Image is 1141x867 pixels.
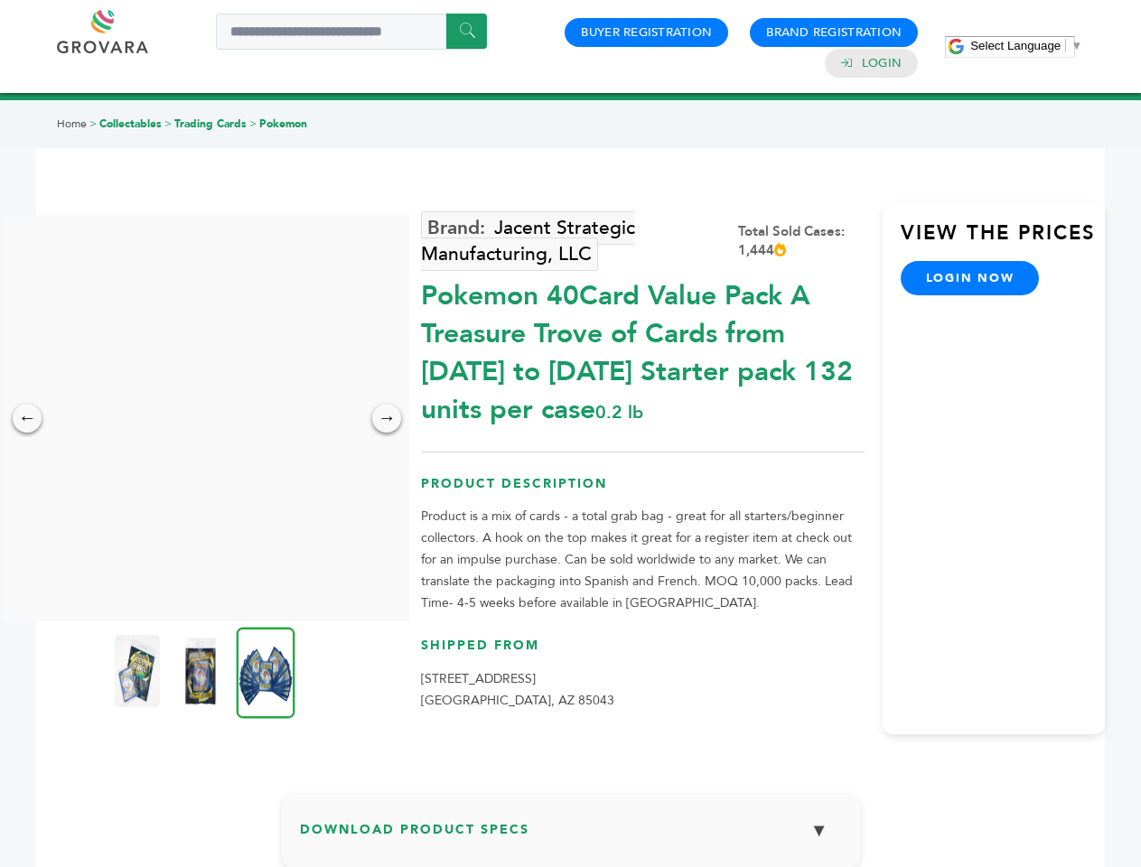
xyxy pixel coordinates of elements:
[421,211,635,271] a: Jacent Strategic Manufacturing, LLC
[174,117,247,131] a: Trading Cards
[421,475,865,507] h3: Product Description
[421,268,865,429] div: Pokemon 40Card Value Pack A Treasure Trove of Cards from [DATE] to [DATE] Starter pack 132 units ...
[99,117,162,131] a: Collectables
[581,24,712,41] a: Buyer Registration
[766,24,902,41] a: Brand Registration
[797,811,842,850] button: ▼
[421,506,865,614] p: Product is a mix of cards - a total grab bag - great for all starters/beginner collectors. A hook...
[970,39,1061,52] span: Select Language
[372,404,401,433] div: →
[164,117,172,131] span: >
[862,55,902,71] a: Login
[1071,39,1082,52] span: ▼
[13,404,42,433] div: ←
[421,637,865,668] h3: Shipped From
[595,400,643,424] span: 0.2 lb
[300,811,842,863] h3: Download Product Specs
[89,117,97,131] span: >
[237,627,295,718] img: Pokemon 40-Card Value Pack – A Treasure Trove of Cards from 1996 to 2024 - Starter pack! 132 unit...
[738,222,865,260] div: Total Sold Cases: 1,444
[178,635,223,707] img: Pokemon 40-Card Value Pack – A Treasure Trove of Cards from 1996 to 2024 - Starter pack! 132 unit...
[1065,39,1066,52] span: ​
[57,117,87,131] a: Home
[115,635,160,707] img: Pokemon 40-Card Value Pack – A Treasure Trove of Cards from 1996 to 2024 - Starter pack! 132 unit...
[216,14,487,50] input: Search a product or brand...
[901,219,1105,261] h3: View the Prices
[970,39,1082,52] a: Select Language​
[249,117,257,131] span: >
[259,117,307,131] a: Pokemon
[901,261,1040,295] a: login now
[421,668,865,712] p: [STREET_ADDRESS] [GEOGRAPHIC_DATA], AZ 85043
